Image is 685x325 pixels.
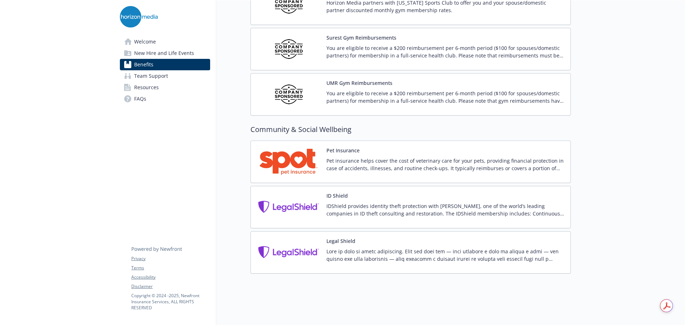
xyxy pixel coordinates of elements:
a: Terms [131,265,210,271]
span: FAQs [134,93,146,105]
p: IDShield provides identity theft protection with [PERSON_NAME], one of the world’s leading compan... [326,202,565,217]
button: UMR Gym Reimbursements [326,79,392,87]
img: Company Sponsored carrier logo [257,79,321,110]
a: Resources [120,82,210,93]
a: Accessibility [131,274,210,280]
a: Privacy [131,255,210,262]
img: Legal Shield carrier logo [257,237,321,268]
p: Lore ip dolo si ametc adipiscing. Elit sed doei tem — inci utlabore e dolo ma aliqua e admi — ven... [326,248,565,263]
img: Spot Pet Insurance carrier logo [257,147,321,177]
button: ID Shield [326,192,348,199]
img: Legal Shield carrier logo [257,192,321,222]
a: Benefits [120,59,210,70]
p: You are eligible to receive a $200 reimbursement per 6-month period ($100 for spouses/domestic pa... [326,44,565,59]
span: New Hire and Life Events [134,47,194,59]
p: Pet insurance helps cover the cost of veterinary care for your pets, providing financial protecti... [326,157,565,172]
h2: Community & Social Wellbeing [250,124,571,135]
p: You are eligible to receive a $200 reimbursement per 6-month period ($100 for spouses/domestic pa... [326,90,565,105]
a: Team Support [120,70,210,82]
span: Team Support [134,70,168,82]
span: Welcome [134,36,156,47]
span: Benefits [134,59,153,70]
p: Copyright © 2024 - 2025 , Newfront Insurance Services, ALL RIGHTS RESERVED [131,293,210,311]
a: FAQs [120,93,210,105]
img: Company Sponsored carrier logo [257,34,321,64]
button: Surest Gym Reimbursements [326,34,396,41]
span: Resources [134,82,159,93]
button: Legal Shield [326,237,355,245]
a: Disclaimer [131,283,210,290]
button: Pet Insurance [326,147,360,154]
a: New Hire and Life Events [120,47,210,59]
a: Welcome [120,36,210,47]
